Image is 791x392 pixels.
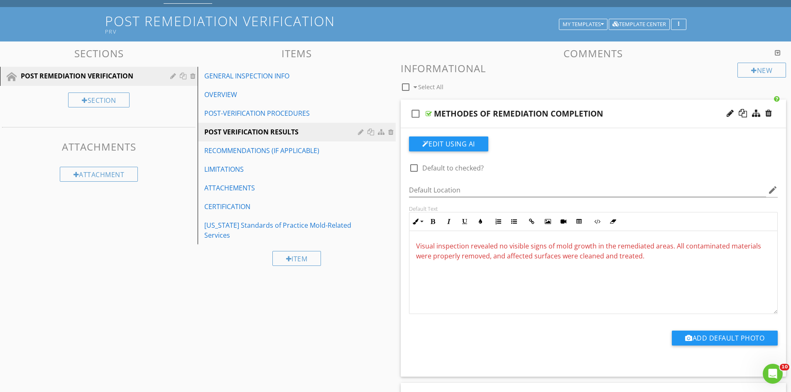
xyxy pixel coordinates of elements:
h3: Informational [401,63,786,74]
i: edit [768,185,778,195]
a: Template Center [609,20,670,27]
button: Insert Image (Ctrl+P) [540,214,556,229]
div: CERTIFICATION [204,202,360,212]
div: METHODES OF REMEDIATION COMPLETION [434,109,603,119]
button: Insert Link (Ctrl+K) [524,214,540,229]
button: Insert Table [571,214,587,229]
div: LIMITATIONS [204,164,360,174]
div: ATTACHEMENTS [204,183,360,193]
div: Default Text [409,205,778,212]
div: Template Center [612,22,666,27]
button: Add Default Photo [672,331,778,346]
div: New [737,63,786,78]
div: Attachment [60,167,138,182]
button: Edit Using AI [409,136,488,151]
button: Code View [589,214,605,229]
div: [US_STATE] Standards of Practice Mold-Related Services [204,220,360,240]
button: Bold (Ctrl+B) [425,214,441,229]
span: Select All [418,83,443,91]
span: 10 [780,364,789,370]
button: Inline Style [409,214,425,229]
div: RECOMMENDATIONS (IF APPLICABLE) [204,146,360,156]
div: POST VERIFICATION RESULTS [204,127,360,137]
h1: Post Remediation Verification [105,14,686,35]
i: check_box_outline_blank [409,104,422,124]
button: Unordered List [506,214,522,229]
button: Colors [473,214,488,229]
button: Template Center [609,19,670,30]
div: POST REMEDIATION VERIFICATION [21,71,158,81]
button: Ordered List [490,214,506,229]
div: My Templates [563,22,604,27]
h3: Items [198,48,395,59]
iframe: Intercom live chat [763,364,783,384]
h3: Comments [401,48,786,59]
div: GENERAL INSPECTION INFO [204,71,360,81]
span: Visual inspection revealed no visible signs of mold growth in the remediated areas. All contamina... [416,241,761,261]
div: Section [68,93,130,107]
input: Default Location [409,183,767,197]
div: OVERVIEW [204,90,360,100]
button: My Templates [559,19,607,30]
button: Insert Video [556,214,571,229]
button: Clear Formatting [605,214,621,229]
label: Default to checked? [422,164,484,172]
div: PRV [105,28,562,35]
div: Item [272,251,321,266]
div: POST-VERIFICATION PROCEDURES [204,108,360,118]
